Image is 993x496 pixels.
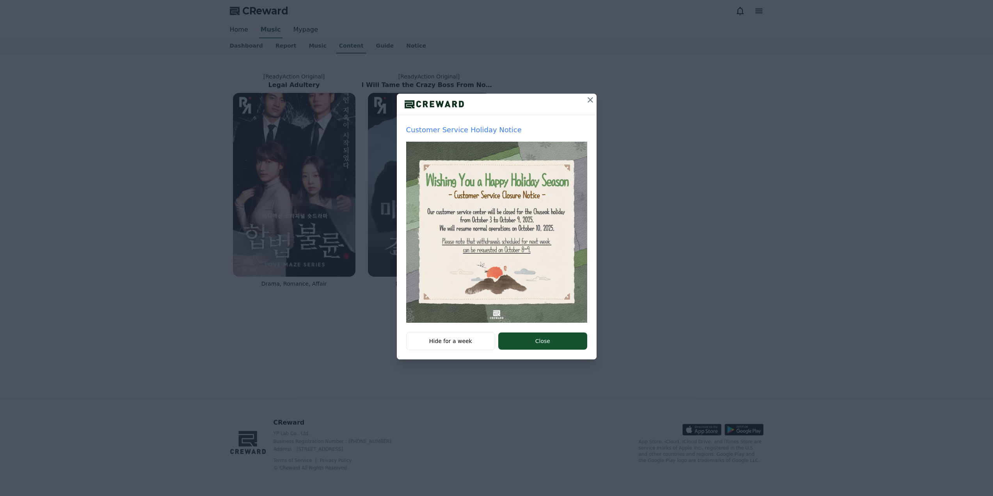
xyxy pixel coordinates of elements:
[406,124,587,135] p: Customer Service Holiday Notice
[498,332,587,350] button: Close
[406,332,496,350] button: Hide for a week
[406,142,587,323] img: popup thumbnail
[397,98,472,110] img: logo
[406,124,587,323] a: Customer Service Holiday Notice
